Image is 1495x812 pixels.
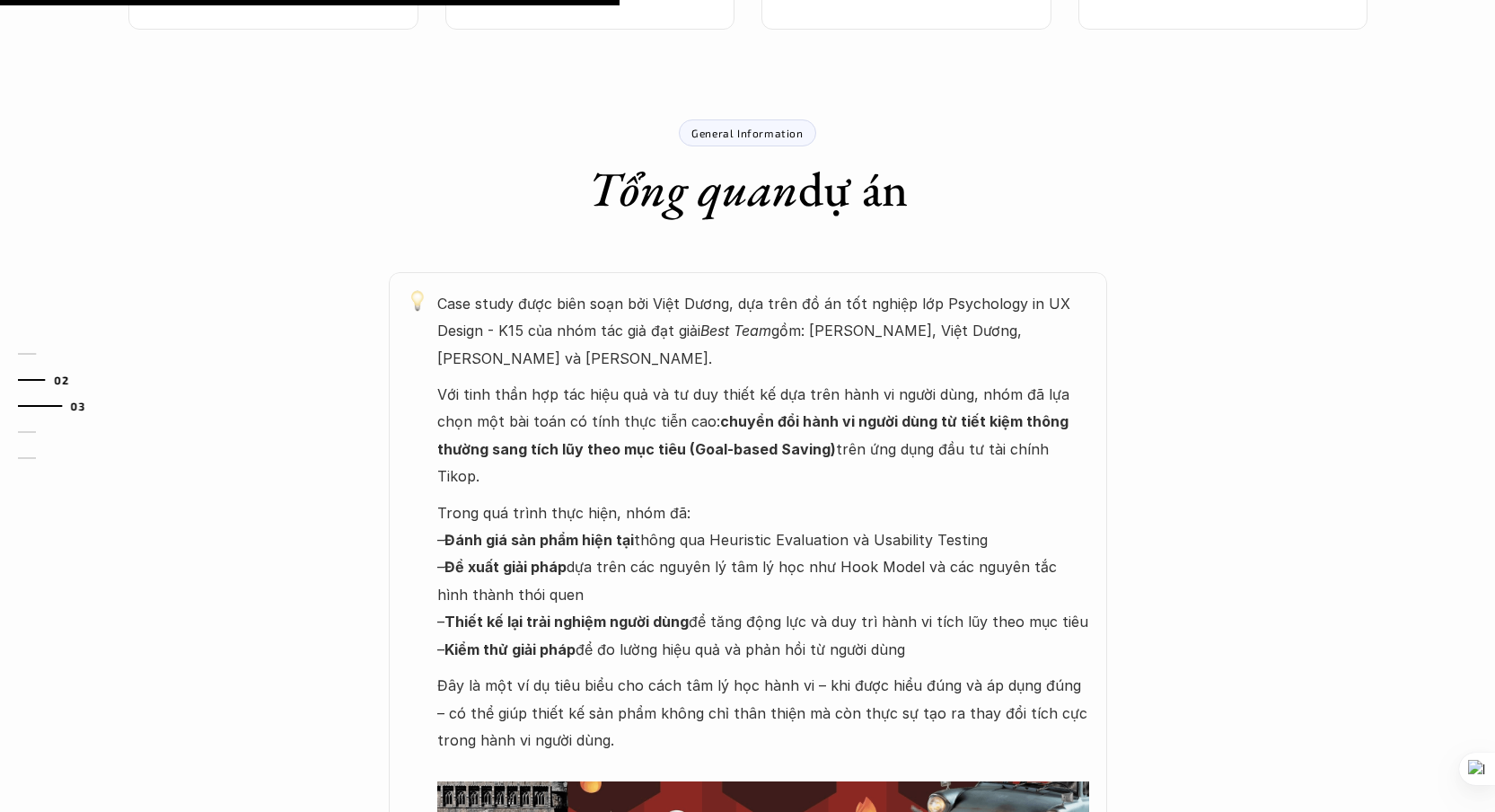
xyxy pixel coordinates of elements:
strong: 03 [70,400,84,412]
em: Tổng quan [588,157,798,220]
h1: dự án [588,160,908,218]
p: Trong quá trình thực hiện, nhóm đã: – thông qua Heuristic Evaluation và Usability Testing – dựa t... [437,499,1089,663]
p: Case study được biên soạn bởi Việt Dương, dựa trên đồ án tốt nghiệp lớp Psychology in UX Design -... [437,290,1089,372]
strong: Đánh giá sản phẩm hiện tại [444,531,634,549]
p: General Information [691,127,803,139]
a: 02 [18,369,103,391]
strong: Thiết kế lại trải nghiệm người dùng [444,613,689,631]
p: Đây là một ví dụ tiêu biểu cho cách tâm lý học hành vi – khi được hiểu đúng và áp dụng đúng – có ... [437,672,1089,781]
a: 03 [18,395,103,417]
em: Best Team [700,322,771,340]
p: Với tinh thần hợp tác hiệu quả và tư duy thiết kế dựa trên hành vi người dùng, nhóm đã lựa chọn m... [437,381,1089,490]
strong: Đề xuất giải pháp [444,558,567,576]
strong: Kiểm thử giải pháp [444,640,576,658]
strong: 02 [55,374,69,386]
strong: chuyển đổi hành vi người dùng từ tiết kiệm thông thường sang tích lũy theo mục tiêu (Goal-based S... [437,412,1072,457]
